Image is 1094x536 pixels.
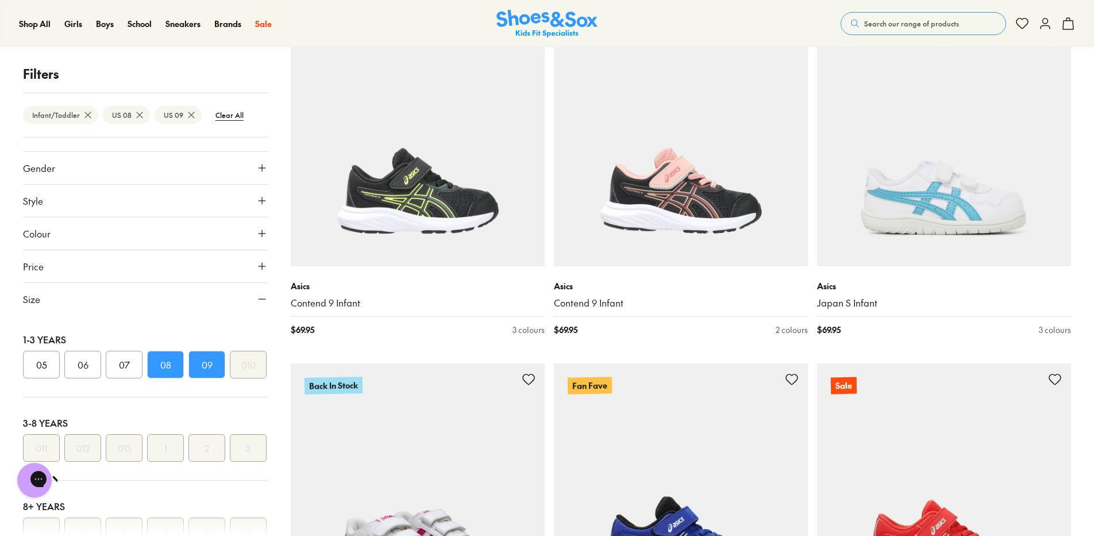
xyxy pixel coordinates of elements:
[23,161,55,175] span: Gender
[817,324,841,336] span: $ 69.95
[155,106,202,124] btn: US 09
[23,416,268,430] div: 3-8 Years
[496,10,598,38] img: SNS_Logo_Responsive.svg
[496,10,598,38] a: Shoes & Sox
[23,351,60,378] button: 05
[554,12,808,266] a: Back In Stock
[23,152,268,184] button: Gender
[64,18,82,29] span: Girls
[841,12,1006,35] button: Search our range of products
[864,18,959,29] span: Search our range of products
[64,351,101,378] button: 06
[64,18,82,30] a: Girls
[291,297,545,309] a: Contend 9 Infant
[291,324,314,336] span: $ 69.95
[96,18,114,29] span: Boys
[1039,324,1071,336] div: 3 colours
[106,434,142,462] button: 013
[206,105,253,125] btn: Clear All
[165,18,201,30] a: Sneakers
[23,106,98,124] btn: Infant/Toddler
[214,18,241,30] a: Brands
[776,324,808,336] div: 2 colours
[513,324,545,336] div: 3 colours
[255,18,272,29] span: Sale
[305,377,363,395] p: Back In Stock
[291,12,545,266] a: Back In Stock
[188,434,225,462] button: 2
[19,18,51,30] a: Shop All
[147,351,184,378] button: 08
[255,18,272,30] a: Sale
[128,18,152,29] span: School
[96,18,114,30] a: Boys
[23,434,60,462] button: 011
[64,434,101,462] button: 012
[214,18,241,29] span: Brands
[817,12,1071,266] a: Back In Stock
[230,434,267,462] button: 3
[23,217,268,250] button: Colour
[19,18,51,29] span: Shop All
[554,324,577,336] span: $ 69.95
[817,297,1071,309] a: Japan S Infant
[23,64,268,83] p: Filters
[106,351,142,378] button: 07
[23,499,268,513] div: 8+ Years
[291,280,545,292] p: Asics
[554,280,808,292] p: Asics
[11,459,57,501] iframe: Gorgias live chat messenger
[165,18,201,29] span: Sneakers
[554,297,808,309] a: Contend 9 Infant
[817,280,1071,292] p: Asics
[831,377,857,394] p: Sale
[23,259,44,273] span: Price
[128,18,152,30] a: School
[23,185,268,217] button: Style
[147,434,184,462] button: 1
[23,332,268,346] div: 1-3 Years
[230,351,267,378] button: 010
[23,250,268,282] button: Price
[188,351,225,378] button: 09
[103,106,150,124] btn: US 08
[23,227,51,240] span: Colour
[23,283,268,315] button: Size
[23,194,43,208] span: Style
[568,377,613,395] p: Fan Fave
[23,292,40,306] span: Size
